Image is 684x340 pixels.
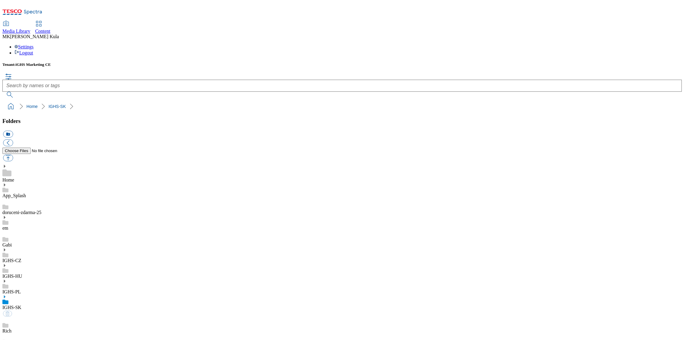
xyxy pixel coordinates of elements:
a: IGHS-SK [2,305,21,310]
a: Media Library [2,21,30,34]
a: Content [35,21,50,34]
a: home [6,102,16,111]
a: Settings [14,44,34,49]
a: IGHS-HU [2,274,22,279]
a: Rich [2,328,11,333]
a: App_Splash [2,193,26,198]
nav: breadcrumb [2,101,682,112]
span: [PERSON_NAME] Kula [10,34,59,39]
a: em [2,225,8,231]
a: doruceni-zdarma-25 [2,210,41,215]
h5: Tenant: [2,62,682,67]
a: Logout [14,50,33,55]
span: Content [35,29,50,34]
h3: Folders [2,118,682,124]
a: IGHS-CZ [2,258,21,263]
a: IGHS-SK [48,104,66,109]
a: Gabi [2,242,12,247]
a: IGHS-PL [2,289,21,294]
span: iGHS Marketing CE [16,62,51,67]
span: Media Library [2,29,30,34]
input: Search by names or tags [2,80,682,92]
span: MK [2,34,10,39]
a: Home [2,177,14,182]
a: Home [26,104,38,109]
